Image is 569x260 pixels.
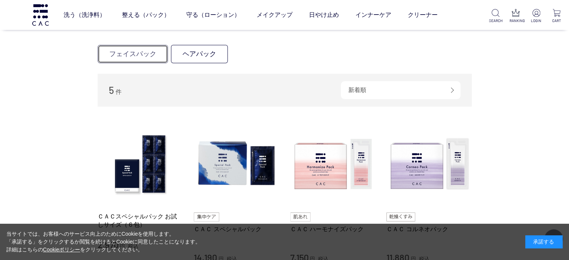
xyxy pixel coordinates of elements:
p: SEARCH [489,18,502,24]
img: ＣＡＣ ハーモナイズパック [290,122,376,207]
img: 集中ケア [194,212,219,221]
a: CART [550,9,563,24]
a: LOGIN [530,9,543,24]
img: 乾燥くすみ [386,212,415,221]
p: RANKING [510,18,523,24]
a: Cookieポリシー [43,247,80,253]
a: インナーケア [355,4,391,25]
a: 整える（パック） [122,4,170,25]
span: 5 [109,84,114,96]
div: 承諾する [525,235,563,248]
img: ＣＡＣ スペシャルパック [194,122,279,207]
a: RANKING [510,9,523,24]
p: LOGIN [530,18,543,24]
img: ＣＡＣ コルネオパック [386,122,472,207]
a: メイクアップ [257,4,293,25]
a: フェイスパック [98,45,168,63]
img: logo [31,4,50,25]
div: 新着順 [341,81,461,99]
a: 洗う（洗浄料） [64,4,105,25]
a: クリーナー [408,4,438,25]
div: 当サイトでは、お客様へのサービス向上のためにCookieを使用します。 「承諾する」をクリックするか閲覧を続けるとCookieに同意したことになります。 詳細はこちらの をクリックしてください。 [6,230,201,254]
a: ＣＡＣスペシャルパック お試しサイズ（６包） [98,212,183,229]
img: ＣＡＣスペシャルパック お試しサイズ（６包） [98,122,183,207]
a: SEARCH [489,9,502,24]
span: 件 [116,89,122,95]
a: ヘアパック [171,45,228,63]
img: 肌あれ [290,212,310,221]
a: 日やけ止め [309,4,339,25]
p: CART [550,18,563,24]
a: 守る（ローション） [186,4,240,25]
